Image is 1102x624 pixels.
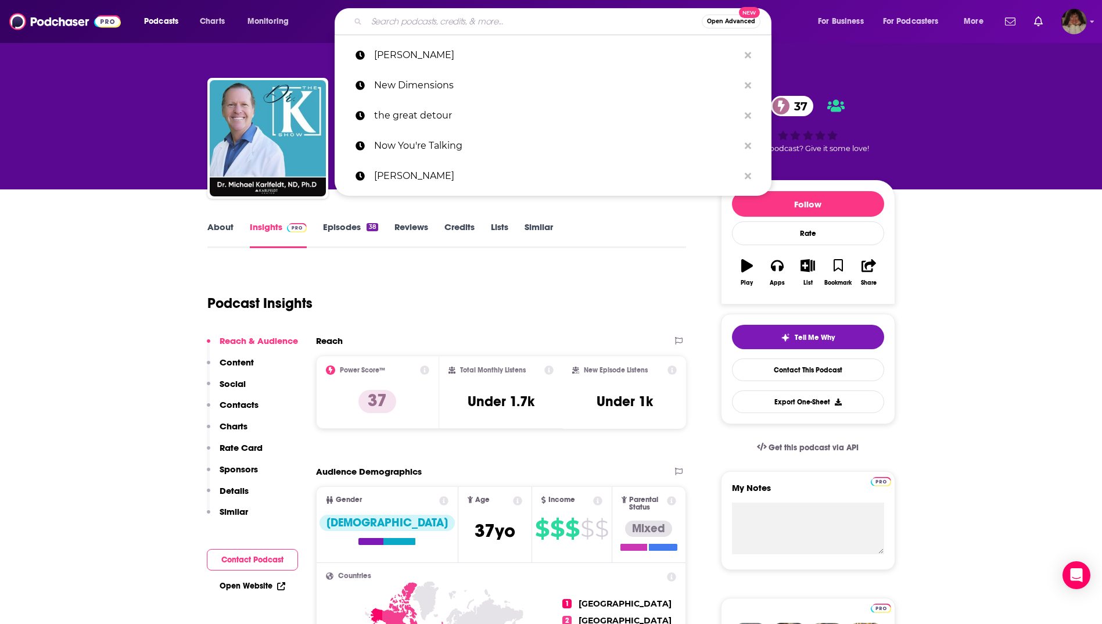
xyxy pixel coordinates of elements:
button: Apps [762,252,792,293]
span: More [964,13,983,30]
span: Gender [336,496,362,504]
button: Open AdvancedNew [702,15,760,28]
p: New Dimensions [374,70,739,101]
span: Parental Status [629,496,665,511]
a: Credits [444,221,475,248]
a: Reviews [394,221,428,248]
h2: New Episode Listens [584,366,648,374]
button: List [792,252,823,293]
div: Mixed [625,521,672,537]
a: Similar [525,221,553,248]
button: open menu [810,12,878,31]
span: Charts [200,13,225,30]
img: tell me why sparkle [781,333,790,342]
h2: Reach [316,335,343,346]
span: Get this podcast via API [769,443,859,453]
a: 37 [771,96,813,116]
div: 37Good podcast? Give it some love! [721,88,895,160]
span: Age [475,496,490,504]
label: My Notes [732,482,884,503]
button: open menu [136,12,193,31]
img: Podchaser Pro [871,604,891,613]
a: About [207,221,234,248]
a: Get this podcast via API [748,433,868,462]
span: Open Advanced [707,19,755,24]
span: Good podcast? Give it some love! [747,144,869,153]
img: The Dr. K Show [210,80,326,196]
p: Contacts [220,399,259,410]
div: Rate [732,221,884,245]
button: Sponsors [207,464,258,485]
span: For Business [818,13,864,30]
span: $ [580,519,594,538]
span: Podcasts [144,13,178,30]
div: List [803,279,813,286]
a: [PERSON_NAME] [335,40,771,70]
button: Details [207,485,249,507]
button: Bookmark [823,252,853,293]
button: Follow [732,191,884,217]
span: New [739,7,760,18]
button: tell me why sparkleTell Me Why [732,325,884,349]
a: New Dimensions [335,70,771,101]
h2: Power Score™ [340,366,385,374]
span: Logged in as angelport [1061,9,1087,34]
span: $ [535,519,549,538]
button: open menu [956,12,998,31]
img: Podchaser - Follow, Share and Rate Podcasts [9,10,121,33]
p: Content [220,357,254,368]
h2: Audience Demographics [316,466,422,477]
a: InsightsPodchaser Pro [250,221,307,248]
div: Bookmark [824,279,852,286]
span: For Podcasters [883,13,939,30]
div: Apps [770,279,785,286]
span: Monitoring [247,13,289,30]
button: Charts [207,421,247,442]
p: Sponsors [220,464,258,475]
img: User Profile [1061,9,1087,34]
h2: Total Monthly Listens [460,366,526,374]
a: Now You're Talking [335,131,771,161]
span: Countries [338,572,371,580]
span: $ [550,519,564,538]
p: Now You're Talking [374,131,739,161]
button: open menu [875,12,956,31]
a: Lists [491,221,508,248]
a: Charts [192,12,232,31]
img: Podchaser Pro [287,223,307,232]
p: Rate Card [220,442,263,453]
div: Open Intercom Messenger [1062,561,1090,589]
span: Tell Me Why [795,333,835,342]
p: michael karlfeldt [374,40,739,70]
a: Contact This Podcast [732,358,884,381]
a: [PERSON_NAME] [335,161,771,191]
span: 37 yo [475,519,515,542]
div: 38 [367,223,378,231]
button: open menu [239,12,304,31]
span: 37 [782,96,813,116]
button: Contact Podcast [207,549,298,571]
span: [GEOGRAPHIC_DATA] [579,598,672,609]
p: Charts [220,421,247,432]
h1: Podcast Insights [207,295,313,312]
p: Reach & Audience [220,335,298,346]
p: the great detour [374,101,739,131]
button: Export One-Sheet [732,390,884,413]
img: Podchaser Pro [871,477,891,486]
a: Pro website [871,602,891,613]
a: Episodes38 [323,221,378,248]
span: 1 [562,599,572,608]
button: Content [207,357,254,378]
h3: Under 1k [597,393,653,410]
a: Pro website [871,475,891,486]
input: Search podcasts, credits, & more... [367,12,702,31]
p: brian C Hutson [374,161,739,191]
span: $ [565,519,579,538]
span: $ [595,519,608,538]
button: Reach & Audience [207,335,298,357]
button: Rate Card [207,442,263,464]
p: 37 [358,390,396,413]
div: Search podcasts, credits, & more... [346,8,782,35]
